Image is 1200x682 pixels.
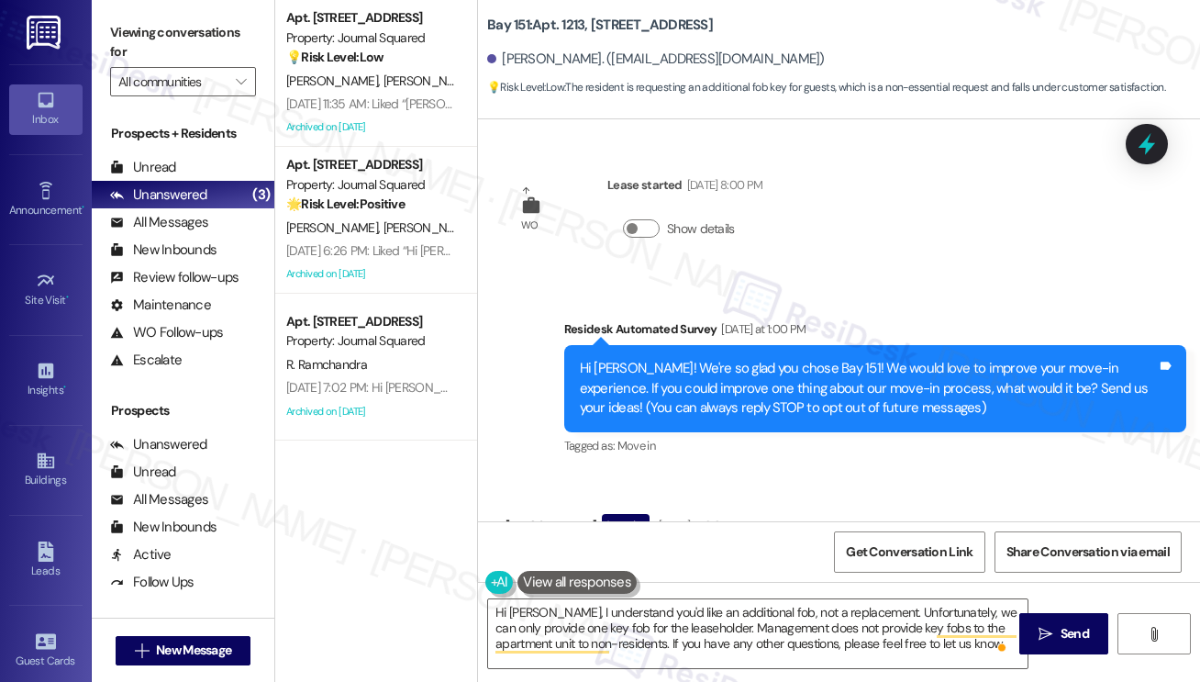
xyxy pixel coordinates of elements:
span: [PERSON_NAME] [383,73,481,89]
i:  [236,74,246,89]
div: Active [110,545,172,565]
strong: 💡 Risk Level: Low [286,49,383,65]
span: R. Ramchandra [286,356,367,373]
div: Escalate [110,351,182,370]
span: • [63,381,66,394]
span: [PERSON_NAME] [383,219,475,236]
a: Leads [9,536,83,586]
span: Get Conversation Link [846,542,972,562]
span: New Message [156,641,231,660]
strong: 💡 Risk Level: Low [487,80,564,95]
input: All communities [118,67,227,96]
i:  [135,643,149,658]
div: [DATE] at 3:31 PM [654,516,741,535]
a: Site Visit • [9,265,83,315]
div: WO Follow-ups [110,323,223,342]
div: Archived on [DATE] [284,116,458,139]
div: Lease started [607,175,762,201]
div: Hi [PERSON_NAME]! We're so glad you chose Bay 151! We would love to improve your move-in experien... [580,359,1157,418]
button: Share Conversation via email [994,531,1182,573]
div: New Inbounds [110,240,217,260]
span: Move in [617,438,655,453]
div: All Messages [110,490,208,509]
div: Maintenance [110,296,211,315]
button: New Message [116,636,251,665]
div: All Messages [110,213,208,232]
button: Send [1019,613,1108,654]
i:  [1039,627,1052,642]
textarea: To enrich screen reader interactions, please activate Accessibility in Grammarly extension settings [488,599,1028,668]
div: Property: Journal Squared [286,331,456,351]
div: Residesk Automated Survey [564,319,1186,345]
div: Follow Ups [110,573,194,592]
div: Question [602,514,650,537]
div: Property: Journal Squared [286,28,456,48]
div: Unread [110,158,176,177]
b: Bay 151: Apt. 1213, [STREET_ADDRESS] [487,16,713,35]
div: Property: Journal Squared [286,175,456,195]
span: : The resident is requesting an additional fob key for guests, which is a non-essential request a... [487,78,1165,97]
a: Guest Cards [9,626,83,676]
div: [PERSON_NAME]. ([EMAIL_ADDRESS][DOMAIN_NAME]) [487,50,825,69]
div: [DATE] 8:00 PM [683,175,763,195]
div: Review follow-ups [110,268,239,287]
div: New Inbounds [110,518,217,537]
i:  [1147,627,1161,642]
img: ResiDesk Logo [27,16,64,50]
div: [DATE] at 1:00 PM [717,319,806,339]
div: Unread [110,463,176,482]
a: Buildings [9,445,83,495]
span: • [82,201,84,214]
div: Archived on [DATE] [284,263,458,285]
span: [PERSON_NAME] [286,219,383,236]
a: Insights • [9,355,83,405]
div: Unanswered [110,185,207,205]
label: Viewing conversations for [110,18,256,67]
div: Apt. [STREET_ADDRESS] [286,312,456,331]
label: Show details [667,219,735,239]
div: Prospects + Residents [92,124,274,143]
div: [PERSON_NAME] [506,514,741,543]
span: • [66,291,69,304]
div: Apt. [STREET_ADDRESS] [286,8,456,28]
div: [DATE] 6:26 PM: Liked “Hi [PERSON_NAME] and [PERSON_NAME]! Starting [DATE]…” [286,242,725,259]
button: Get Conversation Link [834,531,984,573]
span: [PERSON_NAME] [286,73,383,89]
div: (3) [248,181,274,209]
span: Share Conversation via email [1006,542,1170,562]
a: Inbox [9,84,83,134]
div: Apt. [STREET_ADDRESS] [286,155,456,174]
div: Unanswered [110,435,207,454]
div: Tagged as: [564,432,1186,459]
div: Prospects [92,401,274,420]
span: Send [1061,624,1089,643]
div: WO [521,216,539,235]
div: Archived on [DATE] [284,400,458,423]
strong: 🌟 Risk Level: Positive [286,196,405,212]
